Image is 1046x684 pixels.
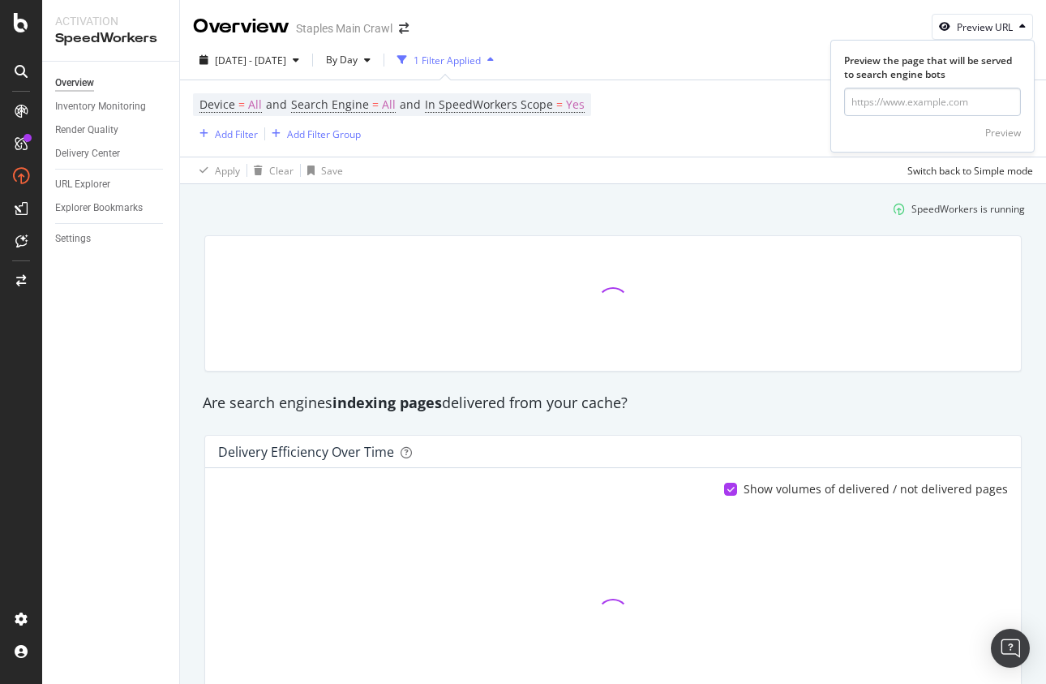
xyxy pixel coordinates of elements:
[319,47,377,73] button: By Day
[425,97,553,112] span: In SpeedWorkers Scope
[247,157,294,183] button: Clear
[215,54,286,67] span: [DATE] - [DATE]
[193,157,240,183] button: Apply
[391,47,500,73] button: 1 Filter Applied
[957,20,1013,34] div: Preview URL
[238,97,245,112] span: =
[301,157,343,183] button: Save
[399,23,409,34] div: arrow-right-arrow-left
[55,200,143,217] div: Explorer Bookmarks
[844,88,1021,116] input: https://www.example.com
[985,119,1021,145] button: Preview
[215,127,258,141] div: Add Filter
[382,93,396,116] span: All
[291,97,369,112] span: Search Engine
[400,97,421,112] span: and
[55,13,166,29] div: Activation
[844,54,1021,81] div: Preview the page that will be served to search engine bots
[55,29,166,48] div: SpeedWorkers
[372,97,379,112] span: =
[266,97,287,112] span: and
[744,481,1008,497] div: Show volumes of delivered / not delivered pages
[319,53,358,67] span: By Day
[991,629,1030,668] div: Open Intercom Messenger
[55,230,91,247] div: Settings
[55,75,94,92] div: Overview
[55,98,146,115] div: Inventory Monitoring
[215,164,240,178] div: Apply
[248,93,262,116] span: All
[566,93,585,116] span: Yes
[193,124,258,144] button: Add Filter
[932,14,1033,40] button: Preview URL
[556,97,563,112] span: =
[55,176,110,193] div: URL Explorer
[55,75,168,92] a: Overview
[321,164,343,178] div: Save
[55,98,168,115] a: Inventory Monitoring
[199,97,235,112] span: Device
[218,444,394,460] div: Delivery Efficiency over time
[55,200,168,217] a: Explorer Bookmarks
[55,145,168,162] a: Delivery Center
[55,122,168,139] a: Render Quality
[985,126,1021,140] div: Preview
[907,164,1033,178] div: Switch back to Simple mode
[55,122,118,139] div: Render Quality
[55,230,168,247] a: Settings
[911,202,1025,216] div: SpeedWorkers is running
[901,157,1033,183] button: Switch back to Simple mode
[55,176,168,193] a: URL Explorer
[332,393,442,412] strong: indexing pages
[269,164,294,178] div: Clear
[193,47,306,73] button: [DATE] - [DATE]
[195,393,1031,414] div: Are search engines delivered from your cache?
[265,124,361,144] button: Add Filter Group
[55,145,120,162] div: Delivery Center
[414,54,481,67] div: 1 Filter Applied
[287,127,361,141] div: Add Filter Group
[193,13,289,41] div: Overview
[296,20,392,37] div: Staples Main Crawl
